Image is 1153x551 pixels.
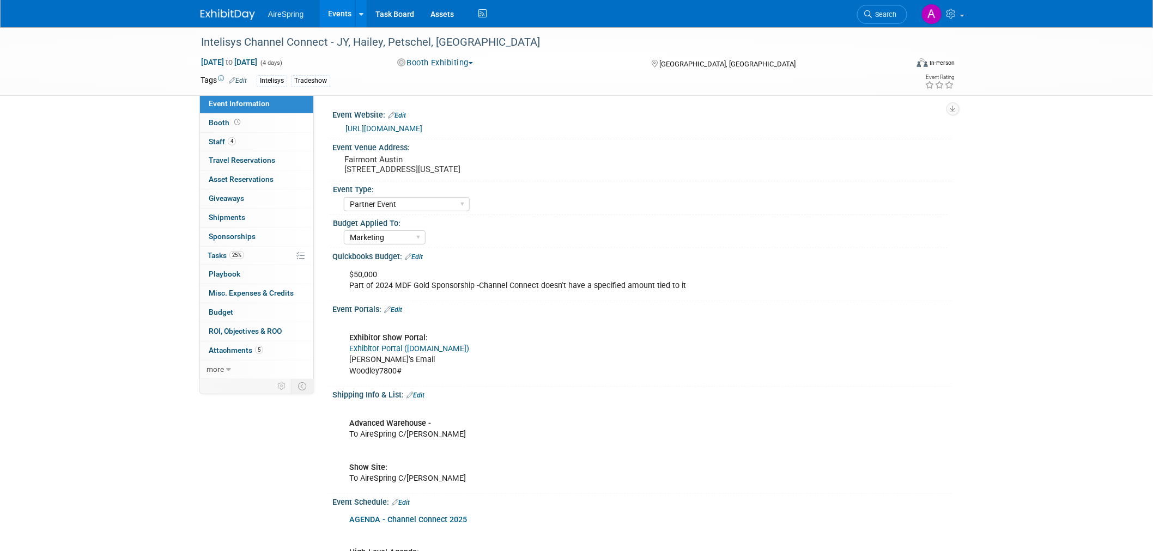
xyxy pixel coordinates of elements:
[197,33,891,52] div: Intelisys Channel Connect - JY, Hailey, Petschel, [GEOGRAPHIC_DATA]
[201,9,255,20] img: ExhibitDay
[200,303,313,322] a: Budget
[332,107,952,121] div: Event Website:
[332,301,952,315] div: Event Portals:
[200,209,313,227] a: Shipments
[200,114,313,132] a: Booth
[209,213,245,222] span: Shipments
[232,118,242,126] span: Booth not reserved yet
[332,494,952,508] div: Event Schedule:
[209,99,270,108] span: Event Information
[332,139,952,153] div: Event Venue Address:
[349,515,467,524] a: AGENDA - Channel Connect 2025
[200,322,313,341] a: ROI, Objectives & ROO
[406,391,424,399] a: Edit
[345,124,422,133] a: [URL][DOMAIN_NAME]
[200,95,313,113] a: Event Information
[857,5,907,24] a: Search
[209,270,240,278] span: Playbook
[930,59,955,67] div: In-Person
[201,57,258,67] span: [DATE] [DATE]
[201,75,247,87] td: Tags
[332,248,952,262] div: Quickbooks Budget:
[917,58,928,67] img: Format-Inperson.png
[342,316,833,382] div: [PERSON_NAME]'s Email Woodley7800#
[228,137,236,145] span: 4
[349,419,431,428] b: Advanced Warehouse -
[921,4,942,25] img: Aila Ortiaga
[209,175,274,183] span: Asset Reservations
[332,387,952,401] div: Shipping Info & List:
[209,327,282,335] span: ROI, Objectives & ROO
[257,75,287,87] div: Intelisys
[207,365,224,374] span: more
[255,346,263,354] span: 5
[342,264,833,297] div: $50,000 Part of 2024 MDF Gold Sponsorship -Channel Connect doesn't have a specified amount tied t...
[229,251,244,259] span: 25%
[200,170,313,189] a: Asset Reservations
[659,60,796,68] span: [GEOGRAPHIC_DATA], [GEOGRAPHIC_DATA]
[333,181,948,195] div: Event Type:
[208,251,244,260] span: Tasks
[872,10,897,19] span: Search
[291,75,330,87] div: Tradeshow
[349,463,387,472] b: Show Site:
[342,402,833,489] div: To AireSpring C/[PERSON_NAME] To AireSpring C/[PERSON_NAME]
[393,57,478,69] button: Booth Exhibiting
[224,58,234,66] span: to
[384,306,402,314] a: Edit
[209,137,236,146] span: Staff
[209,346,263,354] span: Attachments
[200,189,313,208] a: Giveaways
[349,344,469,353] a: Exhibitor Portal ([DOMAIN_NAME])
[333,215,948,229] div: Budget Applied To:
[268,10,304,19] span: AireSpring
[200,265,313,284] a: Playbook
[200,151,313,170] a: Travel Reservations
[405,253,423,261] a: Edit
[843,57,955,73] div: Event Format
[200,133,313,151] a: Staff4
[200,247,313,265] a: Tasks25%
[200,228,313,246] a: Sponsorships
[925,75,955,80] div: Event Rating
[200,360,313,379] a: more
[344,155,579,174] pre: Fairmont Austin [STREET_ADDRESS][US_STATE]
[349,333,428,342] b: Exhibitor Show Portal:
[292,379,314,393] td: Toggle Event Tabs
[259,59,282,66] span: (4 days)
[200,284,313,303] a: Misc. Expenses & Credits
[229,77,247,84] a: Edit
[209,232,256,241] span: Sponsorships
[209,194,244,203] span: Giveaways
[209,289,294,297] span: Misc. Expenses & Credits
[392,499,410,506] a: Edit
[209,118,242,127] span: Booth
[272,379,292,393] td: Personalize Event Tab Strip
[200,341,313,360] a: Attachments5
[209,156,275,164] span: Travel Reservations
[209,308,233,316] span: Budget
[388,112,406,119] a: Edit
